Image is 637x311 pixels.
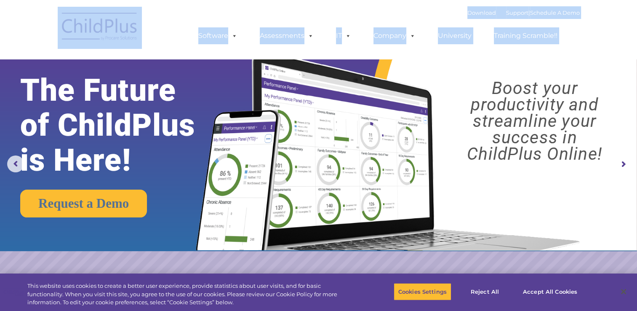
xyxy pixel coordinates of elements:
font: | [467,9,580,16]
img: ChildPlus by Procare Solutions [58,7,142,49]
a: Company [365,27,424,44]
a: Software [190,27,246,44]
rs-layer: The Future of ChildPlus is Here! [20,73,224,178]
button: Close [614,282,633,301]
button: Cookies Settings [394,283,451,300]
a: Request a Demo [20,190,147,217]
a: Download [467,9,496,16]
a: University [429,27,480,44]
button: Accept All Cookies [518,283,582,300]
div: This website uses cookies to create a better user experience, provide statistics about user visit... [27,282,350,307]
a: Support [506,9,528,16]
a: IT [328,27,360,44]
a: Assessments [251,27,322,44]
a: Training Scramble!! [485,27,566,44]
a: Schedule A Demo [530,9,580,16]
rs-layer: Boost your productivity and streamline your success in ChildPlus Online! [440,80,629,162]
button: Reject All [458,283,511,300]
